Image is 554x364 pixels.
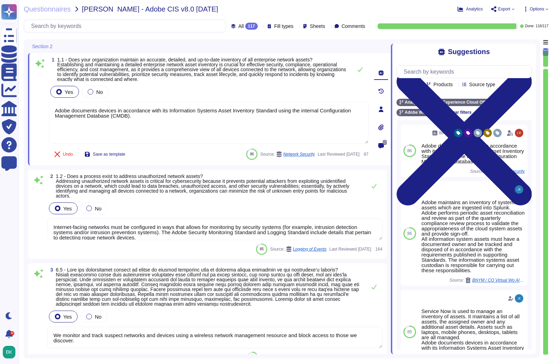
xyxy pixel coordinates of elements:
div: 117 [245,23,258,30]
span: 2 [48,174,53,179]
span: 87 [362,152,368,156]
textarea: Adobe documents devices in accordance with its Information Systems Asset Inventory Standard using... [49,102,369,144]
img: user [3,346,15,358]
span: Source: [260,151,315,157]
span: Questionnaires [24,6,71,13]
span: 86 [250,152,254,156]
span: Done: [525,24,534,28]
span: No [95,314,101,320]
span: Source: [450,277,525,283]
img: user [515,185,523,194]
textarea: Internet-facing networks must be configured in ways that allows for monitoring by security system... [48,218,382,240]
span: Yes [63,314,72,320]
input: Search by keywords [28,20,226,32]
span: Fill types [274,24,293,29]
button: Undo [49,147,79,161]
span: 85 [407,330,412,334]
div: Adobe maintains an inventory of system assets which are ingested into Splunk. Adobe performs peri... [422,200,525,273]
span: 86 [407,231,412,236]
span: Last Reviewed [DATE] [318,152,359,156]
div: 9+ [10,331,14,335]
span: No [95,206,101,211]
span: Export [498,7,510,11]
span: 0 [383,140,387,145]
span: Network Security [283,152,315,156]
span: 164 [374,247,382,251]
span: Comments [342,24,365,29]
span: 86 [407,149,412,153]
button: Analytics [458,6,483,12]
input: Search by keywords [400,66,531,78]
button: user [1,344,20,360]
span: No [96,89,103,95]
span: Options [530,7,544,11]
span: Yes [63,206,72,211]
span: Logging of Events [293,247,327,251]
span: 3 [48,267,53,272]
span: All [238,24,244,29]
span: 6.5 - Lore ips dolorsitamet consect ad elitse do eiusmod temporinc utla et dolorema aliqua enimad... [56,267,359,307]
div: Service Now is used to manage an inventory of assets. It maintains a list of all assets, the assi... [422,309,525,361]
span: 1.1 - Does your organization maintain an accurate, detailed, and up-to-date inventory of all ente... [57,57,346,82]
img: user [515,294,523,303]
span: Analytics [466,7,483,11]
span: Save as template [93,152,125,156]
span: BNYM / CO Virtual Wo AI,Physical (1) [472,278,525,282]
span: 1.2 - Does a process exist to address unauthorized network assets? Addressing unauthorized networ... [56,173,349,199]
span: Yes [65,89,73,95]
span: Sheets [310,24,325,29]
span: 116 / 117 [536,24,548,28]
span: Last Reviewed [DATE] [329,247,371,251]
span: Undo [63,152,73,156]
span: Section 2 [32,44,52,49]
span: [PERSON_NAME] - Adobe CIS v8.0 [DATE] [82,6,218,13]
span: Source: [270,246,326,252]
span: 1 [49,57,54,62]
textarea: We monitor and track suspect networks and devices using a wireless network management resource an... [48,327,382,348]
img: user [515,129,523,137]
span: 85 [260,247,264,251]
button: Save as template [79,147,131,161]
